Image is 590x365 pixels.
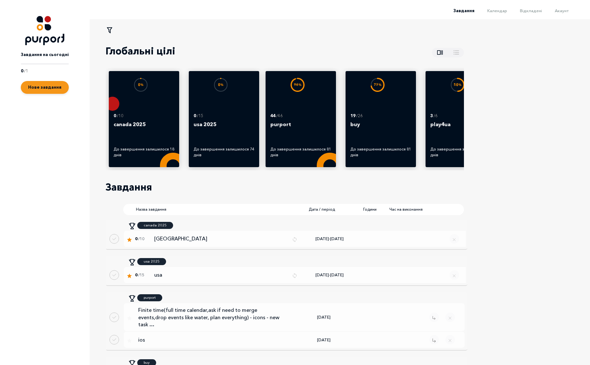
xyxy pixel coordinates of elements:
[117,113,124,119] p: / 10
[453,8,474,13] span: Завдання
[25,16,64,45] img: Logo icon
[350,76,411,161] a: 73%19 /26buyДо завершення залишилося 81 днів
[21,45,69,74] a: Завдання на сьогодні0/1
[154,235,287,243] p: [GEOGRAPHIC_DATA]
[276,113,283,119] p: / 46
[270,146,331,158] div: До завершення залишилося 81 днів
[21,74,69,95] a: Create new task
[138,306,282,328] p: Finite time(full time calendar,ask if need to merge events,drop events like water, plan everythin...
[507,8,542,13] a: Відкладені
[429,335,439,345] button: Remove task
[137,258,166,265] a: usa 2025
[197,113,203,119] p: / 15
[144,295,156,300] p: purport
[270,76,331,161] a: 96%44 /46purportДо завершення залишилося 81 днів
[194,146,254,158] div: До завершення залишилося 74 днів
[144,259,160,264] p: usa 2025
[106,44,175,58] p: Глобальні цілі
[109,312,119,322] button: Done task
[21,81,69,94] button: Create new task
[292,273,298,279] img: Repeat icon
[520,8,542,13] span: Відкладені
[430,113,433,119] p: 3
[298,272,362,278] div: [DATE] - [DATE]
[109,270,119,280] button: Done regular task
[218,83,224,87] text: 0 %
[454,83,462,87] text: 50 %
[445,312,455,322] button: Close popup
[294,83,302,87] text: 96 %
[474,8,507,13] a: Календар
[137,294,162,301] a: purport
[135,236,138,242] span: 0
[28,85,61,90] span: Нове завдання
[432,48,464,57] button: Show all goals
[135,272,138,278] span: 0
[194,76,254,161] a: 0%0 /15usa 2025До завершення залишилося 74 днів
[292,314,356,320] div: [DATE]
[441,8,474,13] a: Завдання
[450,270,459,280] button: Remove regular task
[270,120,331,136] p: purport
[138,236,144,242] span: / 10
[138,336,282,343] p: ios
[106,180,152,194] p: Завдання
[154,271,287,279] p: usa
[389,207,423,212] span: Час на виконання
[292,237,298,242] img: Repeat icon
[194,120,254,136] p: usa 2025
[24,68,26,74] p: /
[350,120,411,136] p: buy
[430,76,491,161] a: 50%3 /6play4uaДо завершення залишилося 81 днів
[138,83,144,87] text: 0 %
[487,8,507,13] span: Календар
[151,271,298,279] a: usaRepeat icon
[363,207,377,212] span: Години
[136,207,290,212] span: Назва завдання
[292,337,356,343] div: [DATE]
[309,207,341,212] span: Дата / період
[138,272,144,278] span: / 15
[356,113,363,119] p: / 26
[350,146,411,158] div: До завершення залишилося 81 днів
[132,336,292,343] a: ios
[26,68,28,74] p: 1
[114,120,174,136] p: canada 2025
[137,222,173,229] a: canada 2025
[114,146,174,158] div: До завершення залишилося 18 днів
[109,335,119,345] button: Done task
[270,113,275,119] p: 44
[114,113,116,119] p: 0
[21,52,69,58] p: Завдання на сьогодні
[445,335,455,345] button: Close popup
[109,234,119,244] button: Done regular task
[429,312,439,322] button: Remove task
[350,113,355,119] p: 19
[555,8,569,13] span: Акаунт
[151,235,298,243] a: [GEOGRAPHIC_DATA]Repeat icon
[21,68,23,74] p: 0
[374,83,382,87] text: 73 %
[132,306,292,328] a: Finite time(full time calendar,ask if need to merge events,drop events like water, plan everythin...
[542,8,569,13] a: Акаунт
[430,146,491,158] div: До завершення залишилося 81 днів
[298,236,362,242] div: [DATE] - [DATE]
[194,113,196,119] p: 0
[114,76,174,161] a: 0%0 /10canada 2025До завершення залишилося 18 днів
[430,120,491,136] p: play4ua
[434,113,438,119] p: / 6
[450,234,459,244] button: Remove regular task
[144,223,167,228] p: canada 2025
